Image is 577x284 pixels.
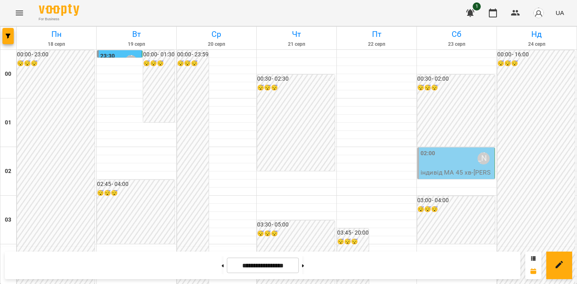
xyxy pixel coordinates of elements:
[533,7,544,19] img: avatar_s.png
[257,220,335,229] h6: 03:30 - 05:00
[498,28,575,41] h6: Нд
[337,228,369,237] h6: 03:45 - 20:00
[178,28,255,41] h6: Ср
[497,50,575,59] h6: 00:00 - 16:00
[552,5,567,20] button: UA
[556,9,564,17] span: UA
[5,70,11,79] h6: 00
[178,41,255,48] h6: 20 серп
[39,4,79,16] img: Voopty Logo
[97,189,175,198] h6: 😴😴😴
[98,28,175,41] h6: Вт
[421,168,493,187] p: індивід МА 45 хв - [PERSON_NAME]
[125,55,137,67] div: Самсонова Ніла
[177,59,209,68] h6: 😴😴😴
[5,167,11,176] h6: 02
[258,28,335,41] h6: Чт
[17,50,95,59] h6: 00:00 - 23:00
[418,28,495,41] h6: Сб
[473,2,481,11] span: 1
[417,196,495,205] h6: 03:00 - 04:00
[100,52,115,61] label: 23:30
[478,152,490,164] div: Самсонова Ніла
[143,59,175,68] h6: 😴😴😴
[417,83,495,92] h6: 😴😴😴
[177,50,209,59] h6: 00:00 - 23:59
[10,3,29,23] button: Menu
[98,41,175,48] h6: 19 серп
[417,205,495,214] h6: 😴😴😴
[257,75,335,83] h6: 00:30 - 02:30
[18,28,95,41] h6: Пн
[17,59,95,68] h6: 😴😴😴
[498,41,575,48] h6: 24 серп
[338,41,415,48] h6: 22 серп
[143,50,175,59] h6: 00:00 - 01:30
[258,41,335,48] h6: 21 серп
[338,28,415,41] h6: Пт
[421,149,435,158] label: 02:00
[5,216,11,224] h6: 03
[257,229,335,238] h6: 😴😴😴
[257,83,335,92] h6: 😴😴😴
[18,41,95,48] h6: 18 серп
[5,118,11,127] h6: 01
[417,75,495,83] h6: 00:30 - 02:00
[39,17,79,22] span: For Business
[497,59,575,68] h6: 😴😴😴
[418,41,495,48] h6: 23 серп
[337,237,369,246] h6: 😴😴😴
[97,180,175,189] h6: 02:45 - 04:00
